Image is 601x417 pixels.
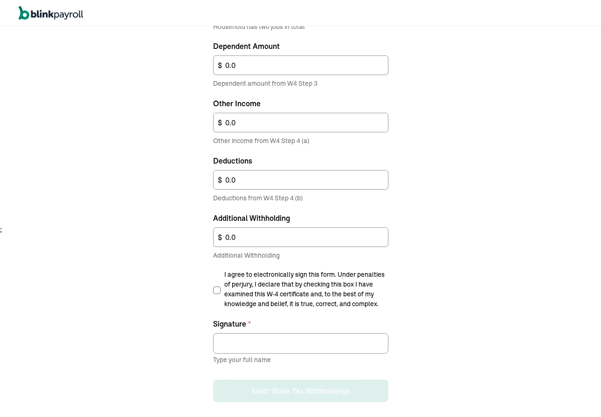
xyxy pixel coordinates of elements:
input: 0.00 [213,227,388,247]
input: Signature [213,333,388,354]
span: $ [218,60,222,71]
label: Additional Withholding [213,212,388,224]
label: Signature [213,318,388,329]
span: Type your full name [213,355,271,364]
input: 0.00 [213,55,388,75]
span: $ [218,232,222,243]
span: Deductions from W4 Step 4 (b) [213,193,388,203]
button: Next: State Tax Withholdings [213,380,388,402]
iframe: Chat Widget [441,316,601,417]
input: I agree to electronically sign this form. Under penalties of perjury, I declare that by checking ... [213,287,221,294]
span: $ [218,174,222,185]
span: Dependent amount from W4 Step 3 [213,79,388,89]
span: I agree to electronically sign this form. Under penalties of perjury, I declare that by checking ... [224,270,388,309]
input: 0.00 [213,113,388,132]
p: Household has two jobs in total [213,22,388,31]
label: Dependent Amount [213,41,388,52]
span: Additional Withholding [213,251,388,260]
input: 0.00 [213,170,388,190]
span: $ [218,117,222,128]
label: Deductions [213,155,388,166]
span: Other income from W4 Step 4 (a) [213,136,388,146]
label: Other Income [213,98,388,109]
